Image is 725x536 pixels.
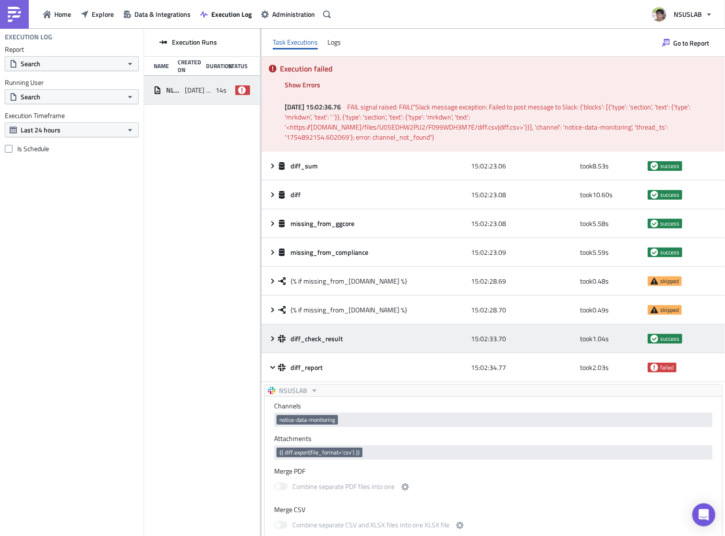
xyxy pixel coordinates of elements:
[290,306,407,314] span: {% if missing_from_[DOMAIN_NAME] %}
[651,191,658,199] span: success
[471,186,576,203] div: 15:02:23.08
[273,35,318,49] div: Task Executions
[272,9,315,19] span: Administration
[154,62,173,70] div: Name
[580,186,643,203] div: took 10.60 s
[471,301,576,319] div: 15:02:28.70
[178,59,201,73] div: Created On
[279,449,360,456] span: {{ diff.export(file_format='csv') }}
[274,505,713,514] label: Merge CSV
[256,7,320,22] button: Administration
[285,102,692,142] span: FAIL signal raised: FAIL("Slack message exception: Failed to post message to Slack: {'blocks': [{...
[21,59,40,69] span: Search
[660,191,679,199] span: success
[5,33,52,41] h4: Execution Log
[651,335,658,343] span: success
[211,9,252,19] span: Execution Log
[206,62,223,70] div: Duration
[471,215,576,232] div: 15:02:23.08
[274,520,466,532] label: Combine separate CSV and XLSX files into one XLSX file
[280,65,718,72] h5: Execution failed
[674,9,702,19] span: NSUSLAB
[119,7,195,22] button: Data & Integrations
[274,434,713,443] label: Attachments
[92,9,114,19] span: Explore
[290,162,319,170] span: diff_sum
[5,56,139,71] button: Search
[290,219,356,228] span: missing_from_ggcore
[21,125,60,135] span: Last 24 hours
[290,277,407,286] span: {% if missing_from_[DOMAIN_NAME] %}
[238,86,246,94] span: failed
[7,7,22,22] img: PushMetrics
[5,89,139,104] button: Search
[5,111,139,120] label: Execution Timeframe
[471,157,576,175] div: 15:02:23.06
[692,503,715,526] div: Open Intercom Messenger
[5,45,139,54] label: Report
[5,144,139,153] label: Is Schedule
[285,80,320,90] span: Show Errors
[471,273,576,290] div: 15:02:28.69
[454,520,466,531] button: Combine separate CSV and XLSX files into one XLSX file
[327,35,341,49] div: Logs
[646,4,718,25] button: NSUSLAB
[580,215,643,232] div: took 5.58 s
[660,249,679,256] span: success
[274,467,713,476] label: Merge PDF
[265,385,322,396] button: NSUSLAB
[280,77,325,92] button: Show Errors
[5,122,139,137] button: Last 24 hours
[216,86,227,95] span: 14s
[651,249,658,256] span: success
[651,6,667,23] img: Avatar
[471,330,576,347] div: 15:02:33.70
[172,38,217,47] span: Execution Runs
[580,359,643,376] div: took 2.03 s
[285,102,346,112] span: [DATE] 15:02:36.76
[651,306,658,314] span: skipped
[21,92,40,102] span: Search
[580,330,643,347] div: took 1.04 s
[274,481,411,493] label: Combine separate PDF files into one
[660,162,679,170] span: success
[274,402,713,410] label: Channels
[290,191,302,199] span: diff
[399,481,411,493] button: Combine separate PDF files into one
[166,86,180,95] span: NL Player Diff Check
[471,359,576,376] div: 15:02:34.77
[651,220,658,227] span: success
[38,7,76,22] button: Home
[134,9,191,19] span: Data & Integrations
[660,364,674,371] span: failed
[290,334,344,343] span: diff_check_result
[290,248,370,257] span: missing_from_compliance
[279,416,335,424] span: notice-data-monitoring
[290,363,324,372] span: diff_report
[5,78,139,87] label: Running User
[660,277,679,285] span: skipped
[580,244,643,261] div: took 5.59 s
[580,157,643,175] div: took 8.53 s
[580,301,643,319] div: took 0.49 s
[471,244,576,261] div: 15:02:23.09
[660,335,679,343] span: success
[54,9,71,19] span: Home
[657,35,714,50] button: Go to Report
[651,162,658,170] span: success
[651,364,658,371] span: failed
[651,277,658,285] span: skipped
[660,220,679,227] span: success
[673,38,709,48] span: Go to Report
[4,4,434,12] body: Rich Text Area. Press ALT-0 for help.
[185,86,211,95] span: [DATE] 15:02
[76,7,119,22] button: Explore
[279,385,307,396] span: NSUSLAB
[660,306,679,314] span: skipped
[195,7,256,22] button: Execution Log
